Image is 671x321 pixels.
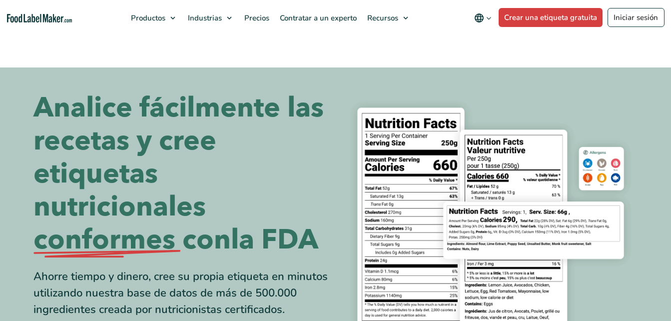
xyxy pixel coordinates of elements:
[499,8,603,27] a: Crear una etiqueta gratuita
[608,8,665,27] a: Iniciar sesión
[185,13,223,23] span: Industrias
[128,13,166,23] span: Productos
[241,13,270,23] span: Precios
[33,223,231,256] span: conformes con
[33,268,328,318] div: Ahorre tiempo y dinero, cree su propia etiqueta en minutos utilizando nuestra base de datos de má...
[33,91,328,256] h1: Analice fácilmente las recetas y cree etiquetas nutricionales la FDA
[467,8,499,28] button: Change language
[277,13,358,23] span: Contratar a un experto
[364,13,399,23] span: Recursos
[7,14,72,22] a: Food Label Maker homepage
